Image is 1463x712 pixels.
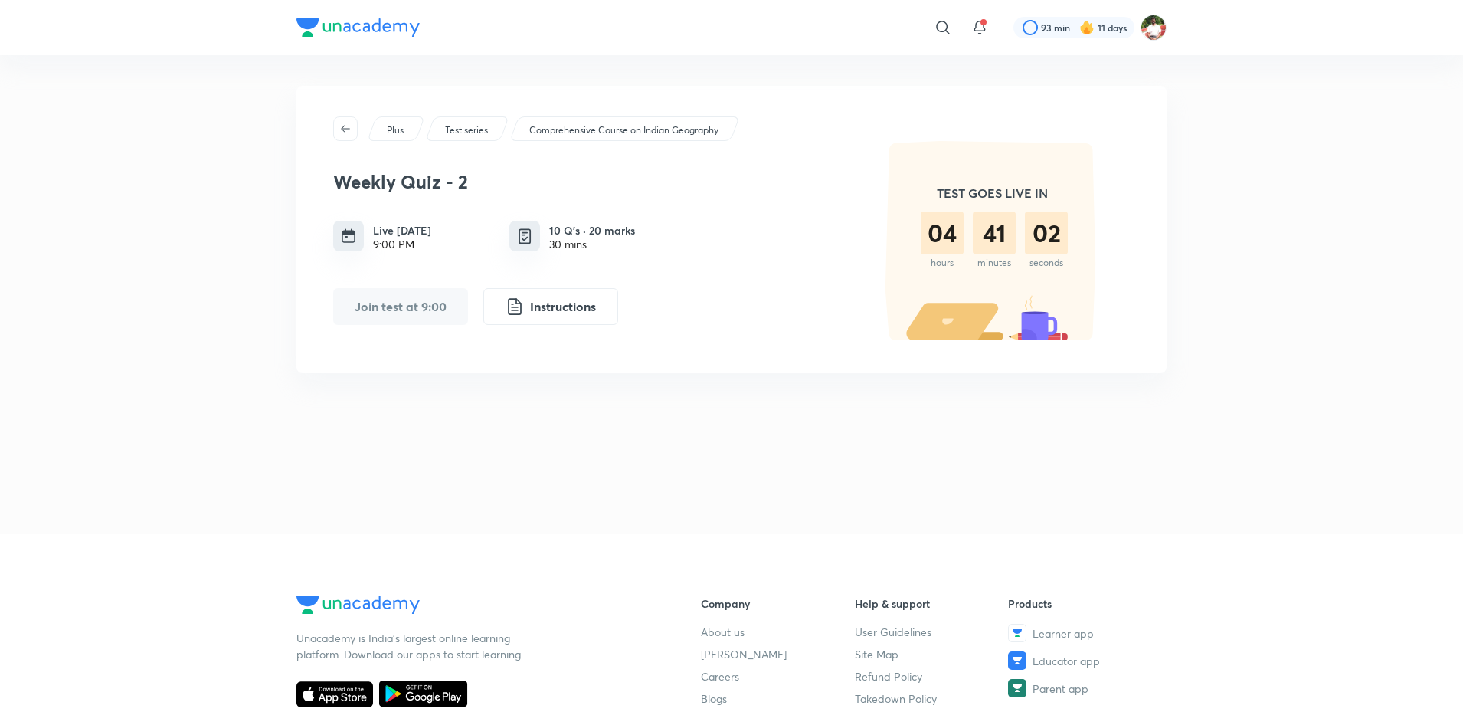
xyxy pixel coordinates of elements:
[1025,212,1068,254] div: 02
[1008,679,1162,697] a: Parent app
[701,668,855,684] a: Careers
[333,288,468,325] button: Join test at 9:00
[296,596,420,614] img: Company Logo
[296,630,526,662] p: Unacademy is India’s largest online learning platform. Download our apps to start learning
[1033,681,1088,697] span: Parent app
[549,238,635,251] div: 30 mins
[387,123,404,137] p: Plus
[443,123,491,137] a: Test series
[373,222,431,238] h6: Live [DATE]
[701,624,855,640] a: About us
[1033,625,1094,641] span: Learner app
[483,288,618,325] button: Instructions
[341,228,356,244] img: timing
[549,222,635,238] h6: 10 Q’s · 20 marks
[529,123,718,137] p: Comprehensive Course on Indian Geography
[1025,258,1068,268] div: seconds
[855,596,1009,612] h6: Help & support
[1141,15,1167,41] img: Shashank Soni
[1008,596,1162,612] h6: Products
[1033,653,1100,669] span: Educator app
[445,123,488,137] p: Test series
[373,238,431,251] div: 9:00 PM
[701,596,855,612] h6: Company
[527,123,722,137] a: Comprehensive Course on Indian Geography
[973,258,1016,268] div: minutes
[333,171,846,193] h3: Weekly Quiz - 2
[296,596,652,618] a: Company Logo
[855,646,1009,662] a: Site Map
[921,212,964,254] div: 04
[701,691,855,707] a: Blogs
[1079,20,1095,35] img: streak
[921,258,964,268] div: hours
[855,691,1009,707] a: Takedown Policy
[921,184,1063,202] h5: TEST GOES LIVE IN
[1008,651,1026,670] img: Educator app
[855,624,1009,640] a: User Guidelines
[1008,679,1026,697] img: Parent app
[973,212,1016,254] div: 41
[855,668,1009,684] a: Refund Policy
[1008,624,1162,642] a: Learner app
[515,227,535,246] img: quiz info
[296,18,420,37] img: Company Logo
[1008,624,1026,642] img: Learner app
[506,297,524,316] img: instruction
[1008,651,1162,670] a: Educator app
[385,123,407,137] a: Plus
[701,668,739,684] span: Careers
[854,141,1130,340] img: timer
[701,646,855,662] a: [PERSON_NAME]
